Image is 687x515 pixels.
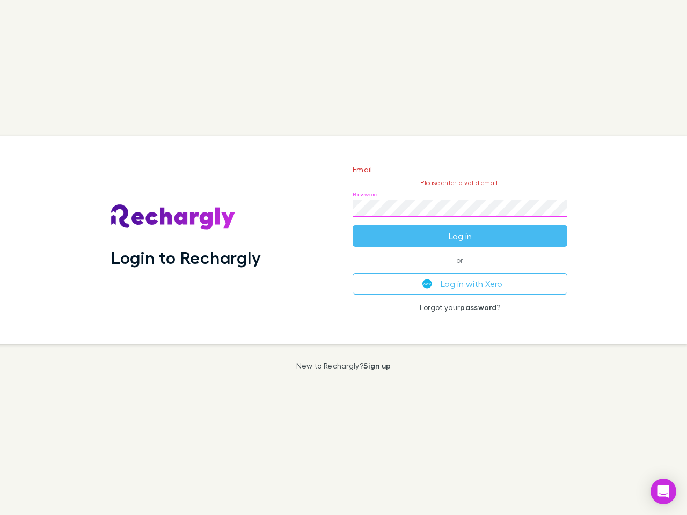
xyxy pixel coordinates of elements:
[111,204,236,230] img: Rechargly's Logo
[296,362,391,370] p: New to Rechargly?
[353,179,567,187] p: Please enter a valid email.
[111,247,261,268] h1: Login to Rechargly
[353,273,567,295] button: Log in with Xero
[460,303,496,312] a: password
[651,479,676,504] div: Open Intercom Messenger
[353,303,567,312] p: Forgot your ?
[353,190,378,198] label: Password
[353,225,567,247] button: Log in
[363,361,391,370] a: Sign up
[422,279,432,289] img: Xero's logo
